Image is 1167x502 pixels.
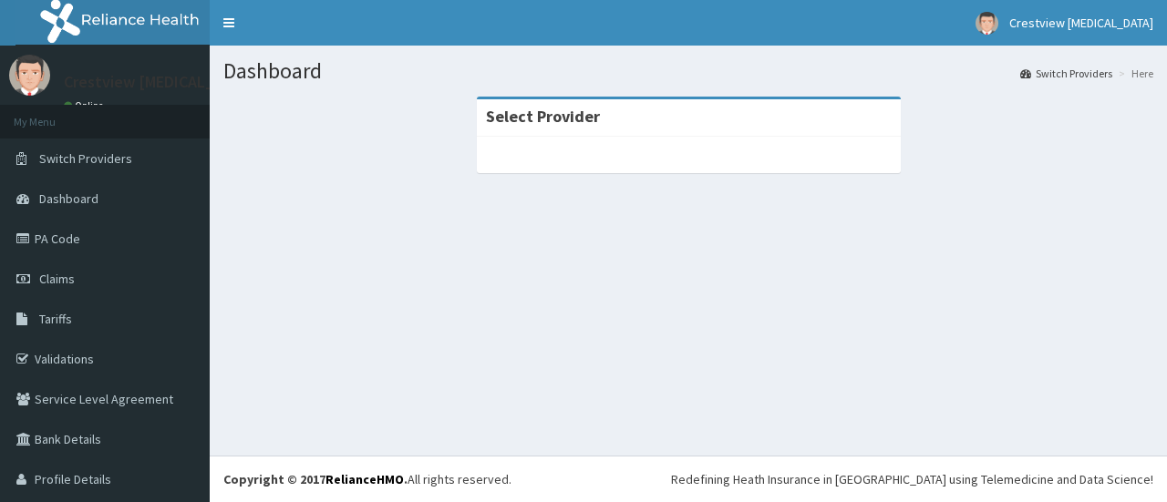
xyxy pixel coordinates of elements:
[39,311,72,327] span: Tariffs
[9,55,50,96] img: User Image
[64,99,108,112] a: Online
[1020,66,1112,81] a: Switch Providers
[39,150,132,167] span: Switch Providers
[210,456,1167,502] footer: All rights reserved.
[223,471,408,487] strong: Copyright © 2017 .
[1009,15,1153,31] span: Crestview [MEDICAL_DATA]
[64,74,258,90] p: Crestview [MEDICAL_DATA]
[671,470,1153,488] div: Redefining Heath Insurance in [GEOGRAPHIC_DATA] using Telemedicine and Data Science!
[39,190,98,207] span: Dashboard
[39,271,75,287] span: Claims
[486,106,600,127] strong: Select Provider
[223,59,1153,83] h1: Dashboard
[1114,66,1153,81] li: Here
[976,12,998,35] img: User Image
[325,471,404,487] a: RelianceHMO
